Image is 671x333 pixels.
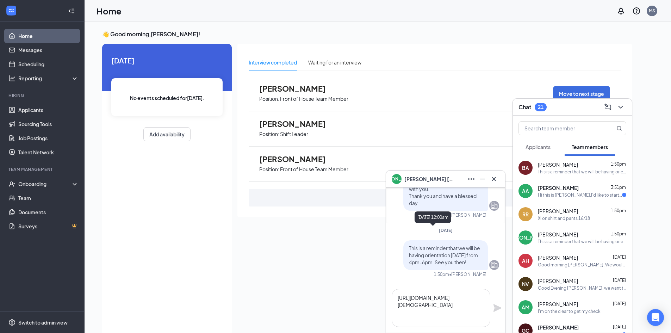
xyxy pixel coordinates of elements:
svg: Company [490,261,498,269]
p: Front of House Team Member [280,166,348,173]
a: Job Postings [18,131,79,145]
div: I'm on the clear to get my check [538,308,601,314]
span: [DATE] [613,254,626,260]
div: AA [522,187,529,195]
div: NV [522,280,529,288]
svg: Plane [493,304,502,312]
a: Team [18,191,79,205]
svg: ComposeMessage [604,103,612,111]
a: Home [18,29,79,43]
div: Reporting [18,75,79,82]
svg: Cross [490,175,498,183]
p: Front of House Team Member [280,95,348,102]
p: Position: [259,95,279,102]
span: [PERSON_NAME] [538,324,579,331]
span: [DATE] [111,55,223,66]
div: Hi this is [PERSON_NAME],I’d like to start of by thanking you all for the job opportunity with cf... [538,192,622,198]
div: This is a reminder that we will be having orientation [DATE] from 4pm-6pm. See you then! [538,169,626,175]
div: Switch to admin view [18,319,68,326]
span: • [PERSON_NAME] [449,271,486,277]
span: [PERSON_NAME] [259,119,337,128]
button: Cross [488,173,499,185]
svg: UserCheck [8,180,15,187]
span: 3:51pm [611,185,626,190]
svg: Settings [8,319,15,326]
svg: WorkstreamLogo [8,7,15,14]
div: 21 [538,104,543,110]
div: Hiring [8,92,77,98]
input: Search team member [519,122,602,135]
a: Messages [18,43,79,57]
span: [DATE] [613,278,626,283]
div: RR [522,211,529,218]
span: This is a reminder that we will be having orientation [DATE] from 4pm-6pm. See you then! [409,245,480,265]
svg: MagnifyingGlass [616,125,622,131]
span: 1:50pm [611,208,626,213]
h3: Chat [518,103,531,111]
span: [PERSON_NAME] [538,161,578,168]
div: AH [522,257,529,264]
a: Documents [18,205,79,219]
p: Position: [259,166,279,173]
span: [PERSON_NAME] [259,154,337,164]
button: ChevronDown [615,101,626,113]
div: AM [522,304,529,311]
div: Onboarding [18,180,73,187]
svg: Minimize [478,175,487,183]
div: Interview completed [249,58,297,66]
button: ComposeMessage [602,101,614,113]
span: [PERSON_NAME] [538,277,578,284]
button: Add availability [143,127,191,141]
div: [PERSON_NAME] [505,234,546,241]
div: MS [649,8,655,14]
button: Ellipses [466,173,477,185]
svg: ChevronDown [616,103,625,111]
span: [PERSON_NAME] [259,84,337,93]
a: SurveysCrown [18,219,79,233]
p: Position: [259,131,279,137]
a: Applicants [18,103,79,117]
span: [DATE] [613,301,626,306]
button: Move to next stage [553,86,610,101]
svg: Ellipses [467,175,476,183]
a: Sourcing Tools [18,117,79,131]
svg: Notifications [617,7,625,15]
span: 1:50pm [611,161,626,167]
span: Applicants [526,144,551,150]
h1: Home [97,5,122,17]
div: Xl on shirt and pants 16/18 [538,215,590,221]
button: Minimize [477,173,488,185]
div: Good Evening [PERSON_NAME], we want to inform you that we will be holding orientation [DATE] here... [538,285,626,291]
span: [DATE] [439,228,453,233]
h3: 👋 Good morning, [PERSON_NAME] ! [102,30,632,38]
span: 1:50pm [611,231,626,236]
div: BA [522,164,529,171]
p: Shift Leader [280,131,308,137]
svg: Collapse [68,7,75,14]
div: Open Intercom Messenger [647,309,664,326]
div: Waiting for an interview [308,58,361,66]
svg: Company [490,202,498,210]
div: Good morning [PERSON_NAME], We would like to let you know that our rescheduled orientation will b... [538,262,626,268]
span: [PERSON_NAME] [PERSON_NAME] [404,175,454,183]
svg: QuestionInfo [632,7,641,15]
div: Team Management [8,166,77,172]
div: 1:50pm [434,271,449,277]
textarea: [URL][DOMAIN_NAME][DEMOGRAPHIC_DATA] [392,289,490,327]
span: [PERSON_NAME] [538,231,578,238]
span: [DATE] [613,324,626,329]
span: No events scheduled for [DATE] . [130,94,204,102]
span: [PERSON_NAME] [538,184,579,191]
span: Team members [572,144,608,150]
div: This is a reminder that we will be having orientation [DATE] from 4pm-6pm. See you then! [538,239,626,245]
span: [PERSON_NAME] [538,301,578,308]
span: [PERSON_NAME] [538,208,578,215]
div: [DATE] 12:00am [415,211,451,223]
span: [PERSON_NAME] [538,254,578,261]
span: • [PERSON_NAME] [449,212,486,218]
a: Talent Network [18,145,79,159]
a: Scheduling [18,57,79,71]
svg: Analysis [8,75,15,82]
